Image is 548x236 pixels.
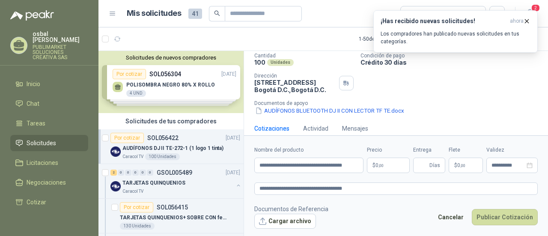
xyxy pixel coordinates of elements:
[373,10,538,53] button: ¡Has recibido nuevas solicitudes!ahora Los compradores han publicado nuevas solicitudes en tus ca...
[367,158,410,173] p: $0,00
[367,146,410,154] label: Precio
[122,153,143,160] p: Caracol TV
[110,146,121,157] img: Company Logo
[254,106,405,115] button: AUDÍFONOS BLUETOOTH DJ II CON LECTOR TF TE.docx
[226,169,240,177] p: [DATE]
[254,124,289,133] div: Cotizaciones
[157,170,192,176] p: GSOL005489
[122,188,143,195] p: Caracol TV
[378,163,384,168] span: ,00
[449,158,483,173] p: $ 0,00
[27,79,40,89] span: Inicio
[254,204,328,214] p: Documentos de Referencia
[118,170,124,176] div: 0
[381,18,506,25] h3: ¡Has recibido nuevas solicitudes!
[522,6,538,21] button: 2
[449,146,483,154] label: Flete
[10,115,88,131] a: Tareas
[110,133,144,143] div: Por cotizar
[360,53,545,59] p: Condición de pago
[188,9,202,19] span: 41
[10,96,88,112] a: Chat
[140,170,146,176] div: 0
[254,100,545,106] p: Documentos de apoyo
[120,223,155,230] div: 130 Unidades
[254,59,265,66] p: 100
[127,7,182,20] h1: Mis solicitudes
[157,204,188,210] p: SOL056415
[145,153,180,160] div: 100 Unidades
[110,167,242,195] a: 2 0 0 0 0 0 GSOL005489[DATE] Company LogoTARJETAS QUINQUENIOSCaracol TV
[102,54,240,61] button: Solicitudes de nuevos compradores
[147,170,153,176] div: 0
[33,31,88,43] p: osbal [PERSON_NAME]
[27,158,58,167] span: Licitaciones
[342,124,368,133] div: Mensajes
[27,119,45,128] span: Tareas
[27,138,56,148] span: Solicitudes
[375,163,384,168] span: 0
[33,45,88,60] p: PUBLIMARKET SOLUCIONES CREATIVA SAS
[303,124,328,133] div: Actividad
[510,18,524,25] span: ahora
[27,99,39,108] span: Chat
[254,73,336,79] p: Dirección
[98,199,244,233] a: Por cotizarSOL056415TARJETAS QUINQUENIOS+ SOBRE CON fecha 21 Octubre130 Unidades
[254,53,354,59] p: Cantidad
[254,214,316,229] button: Cargar archivo
[10,10,54,21] img: Logo peakr
[267,59,294,66] div: Unidades
[10,194,88,210] a: Cotizar
[120,202,153,212] div: Por cotizar
[27,197,46,207] span: Cotizar
[10,155,88,171] a: Licitaciones
[122,144,223,152] p: AUDÍFONOS DJ II TE-272-1 (1 logo 1 tinta)
[120,214,226,222] p: TARJETAS QUINQUENIOS+ SOBRE CON fecha 21 Octubre
[98,129,244,164] a: Por cotizarSOL056422[DATE] Company LogoAUDÍFONOS DJ II TE-272-1 (1 logo 1 tinta)Caracol TV100 Uni...
[226,134,240,142] p: [DATE]
[98,51,244,113] div: Solicitudes de nuevos compradoresPor cotizarSOL056304[DATE] POLISOMBRA NEGRO 80% X ROLLO4 UNDPor ...
[254,79,336,93] p: [STREET_ADDRESS] Bogotá D.C. , Bogotá D.C.
[381,30,530,45] p: Los compradores han publicado nuevas solicitudes en tus categorías.
[457,163,465,168] span: 0
[147,135,179,141] p: SOL056422
[125,170,131,176] div: 0
[214,10,220,16] span: search
[359,32,411,46] div: 1 - 50 de 188
[10,135,88,151] a: Solicitudes
[27,178,66,187] span: Negociaciones
[454,163,457,168] span: $
[360,59,545,66] p: Crédito 30 días
[110,170,117,176] div: 2
[433,209,468,225] button: Cancelar
[413,146,445,154] label: Entrega
[110,181,121,191] img: Company Logo
[254,146,363,154] label: Nombre del producto
[486,146,538,154] label: Validez
[460,163,465,168] span: ,00
[472,209,538,225] button: Publicar Cotización
[98,113,244,129] div: Solicitudes de tus compradores
[531,4,540,12] span: 2
[10,76,88,92] a: Inicio
[429,158,440,173] span: Días
[406,9,424,18] div: Todas
[122,179,185,187] p: TARJETAS QUINQUENIOS
[10,174,88,191] a: Negociaciones
[132,170,139,176] div: 0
